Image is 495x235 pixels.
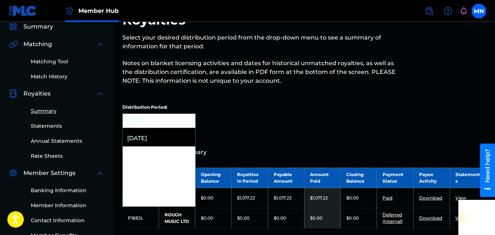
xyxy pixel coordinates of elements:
a: Banking Information [31,187,105,194]
div: User Menu [472,4,486,18]
th: Royalties in Period [232,168,268,188]
p: $1,017.22 [274,195,292,201]
a: View [455,215,466,221]
img: expand [96,89,105,98]
a: Match History [31,73,105,81]
p: $0.00 [274,215,286,221]
a: Public Search [422,4,436,18]
a: Contact Information [31,217,105,224]
span: Matching [23,40,52,49]
div: Help [441,4,455,18]
a: Annual Statements [31,137,105,145]
div: Drag [461,207,465,229]
img: search [425,7,433,15]
span: Royalties [23,89,51,98]
th: Payment Status [377,168,413,188]
th: Opening Balance [195,168,232,188]
p: Select your desired distribution period from the drop-down menu to see a summary of information f... [122,33,403,51]
a: Matching Tool [31,58,105,66]
span: Member Settings [23,169,75,178]
img: MLC Logo [9,5,37,16]
p: Distribution Period: [122,104,196,111]
span: Summary [23,22,53,31]
p: $1,017.22 [237,195,255,201]
div: [DATE] [123,201,195,220]
img: help [444,7,452,15]
span: Member Hub [78,7,119,15]
p: $0.00 [310,215,322,221]
th: Payable Amount [268,168,304,188]
iframe: Chat Widget [458,200,495,235]
div: [DATE] [123,165,195,183]
img: Member Settings [9,169,18,178]
img: Royalties [9,89,18,98]
p: $0.00 [237,215,250,221]
a: Download [419,215,442,221]
td: P188JL [122,208,159,228]
th: Closing Balance [341,168,377,188]
a: Paid [383,195,392,201]
a: Member Information [31,202,105,209]
th: Payee Activity [413,168,450,188]
iframe: Resource Center [474,141,495,199]
img: Matching [9,40,18,49]
img: Summary [9,22,18,31]
p: $0.00 [201,215,213,221]
img: expand [96,40,105,49]
a: Statements [31,122,105,130]
div: Notifications [460,7,467,15]
p: $1,017.22 [310,195,328,201]
div: [DATE] [123,183,195,201]
p: $0.00 [346,215,359,221]
div: [DATE] [127,116,178,125]
a: Rate Sheets [31,152,105,160]
div: [DATE] [123,128,195,146]
a: Deferred (Internal) [383,212,403,224]
a: Distribution Summary [122,143,486,161]
p: $0.00 [201,195,213,201]
p: $0.00 [346,195,359,201]
div: [DATE] [123,146,195,165]
th: Statements [450,168,486,188]
a: Summary [31,107,105,115]
p: Notes on blanket licensing activities and dates for historical unmatched royalties, as well as th... [122,59,403,85]
img: expand [96,169,105,178]
td: ROUGH MUSIC LTD [159,208,195,228]
a: View [455,195,466,201]
a: Download [419,195,442,201]
th: Amount Paid [304,168,340,188]
img: Top Rightsholder [65,7,74,15]
a: SummarySummary [9,22,53,31]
